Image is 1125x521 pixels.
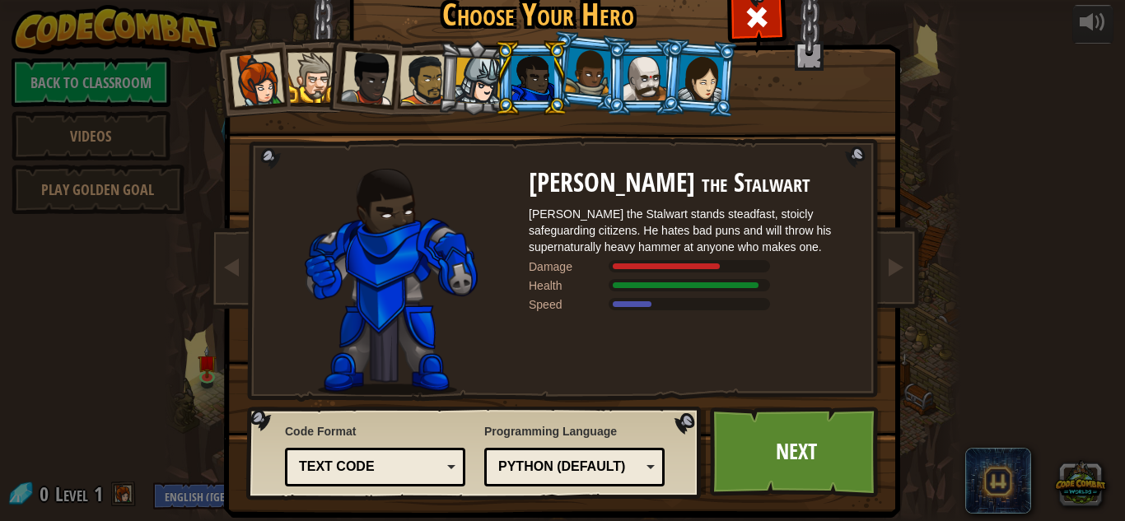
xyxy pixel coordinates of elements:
[270,38,344,113] li: Sir Tharin Thunderfist
[710,407,882,497] a: Next
[285,423,465,440] span: Code Format
[484,423,665,440] span: Programming Language
[529,277,611,294] div: Health
[246,407,706,500] img: language-selector-background.png
[529,296,858,313] div: Moves at 7 meters per second.
[529,206,858,255] div: [PERSON_NAME] the Stalwart stands steadfast, stoicly safeguarding citizens. He hates bad puns and...
[494,40,568,115] li: Gordon the Stalwart
[529,296,611,313] div: Speed
[529,169,858,198] h2: [PERSON_NAME] the Stalwart
[546,30,628,113] li: Arryn Stonewall
[529,277,858,294] div: Gains 180% of listed Warrior armor health.
[299,458,441,477] div: Text code
[529,258,858,275] div: Deals 83% of listed Warrior weapon damage.
[305,169,478,395] img: Gordon-selection-pose.png
[381,40,457,116] li: Alejandro the Duelist
[498,458,641,477] div: Python (Default)
[436,39,515,118] li: Hattori Hanzō
[211,37,292,118] li: Captain Anya Weston
[529,258,611,275] div: Damage
[606,40,680,115] li: Okar Stompfoot
[323,35,404,115] li: Lady Ida Justheart
[660,38,739,118] li: Illia Shieldsmith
